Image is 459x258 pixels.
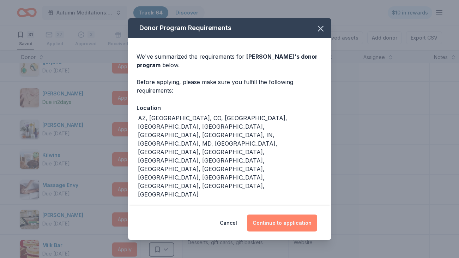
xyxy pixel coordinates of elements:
div: We've summarized the requirements for below. [137,52,323,69]
div: Location [137,103,323,112]
div: AZ, [GEOGRAPHIC_DATA], CO, [GEOGRAPHIC_DATA], [GEOGRAPHIC_DATA], [GEOGRAPHIC_DATA], [GEOGRAPHIC_D... [138,114,323,199]
div: Before applying, please make sure you fulfill the following requirements: [137,78,323,95]
button: Continue to application [247,215,317,231]
button: Cancel [220,215,237,231]
div: Donor Program Requirements [128,18,331,38]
